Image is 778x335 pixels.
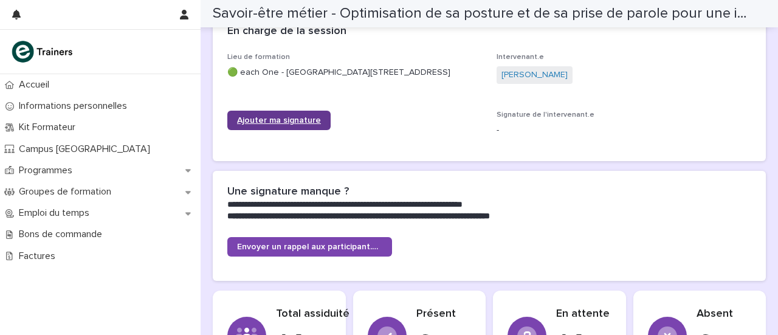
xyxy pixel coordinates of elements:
[14,100,137,112] p: Informations personnelles
[227,111,331,130] a: Ajouter ma signature
[497,124,751,137] p: -
[497,111,594,119] span: Signature de l'intervenant.e
[14,250,65,262] p: Factures
[14,122,85,133] p: Kit Formateur
[416,308,472,321] p: Présent
[501,69,568,81] a: [PERSON_NAME]
[14,207,99,219] p: Emploi du temps
[227,25,346,38] h2: En charge de la session
[213,5,752,22] h2: Savoir-être métier - Optimisation de sa posture et de sa prise de parole pour une image d'excellence
[14,143,160,155] p: Campus [GEOGRAPHIC_DATA]
[227,185,349,199] h2: Une signature manque ?
[497,54,544,61] span: Intervenant.e
[556,308,611,321] p: En attente
[237,243,382,251] span: Envoyer un rappel aux participant.e.s
[14,186,121,198] p: Groupes de formation
[14,79,59,91] p: Accueil
[237,116,321,125] span: Ajouter ma signature
[227,237,392,257] a: Envoyer un rappel aux participant.e.s
[227,54,290,61] span: Lieu de formation
[10,40,77,64] img: K0CqGN7SDeD6s4JG8KQk
[14,229,112,240] p: Bons de commande
[227,66,482,79] p: 🟢 each One - [GEOGRAPHIC_DATA][STREET_ADDRESS]
[697,308,752,321] p: Absent
[276,308,349,321] p: Total assiduité
[14,165,82,176] p: Programmes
